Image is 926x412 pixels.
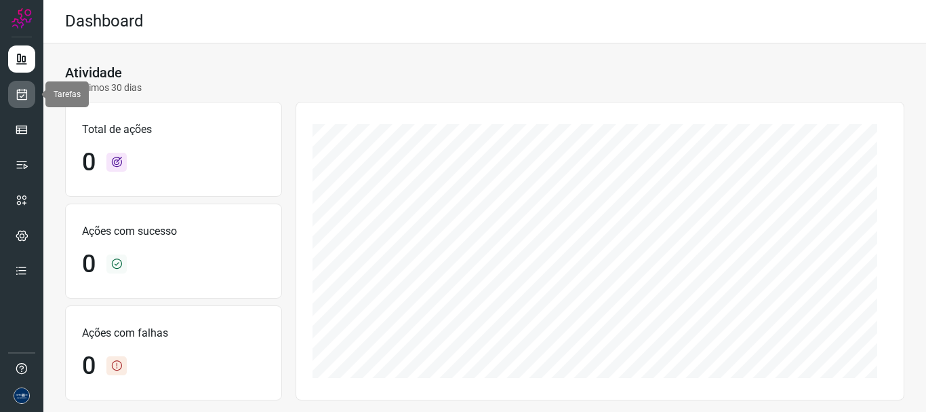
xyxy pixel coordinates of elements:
[82,325,265,341] p: Ações com falhas
[12,8,32,29] img: Logo
[82,250,96,279] h1: 0
[82,352,96,381] h1: 0
[65,12,144,31] h2: Dashboard
[82,121,265,138] p: Total de ações
[14,388,30,404] img: d06bdf07e729e349525d8f0de7f5f473.png
[65,81,142,95] p: Últimos 30 dias
[65,64,122,81] h3: Atividade
[54,90,81,99] span: Tarefas
[82,148,96,177] h1: 0
[82,223,265,240] p: Ações com sucesso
